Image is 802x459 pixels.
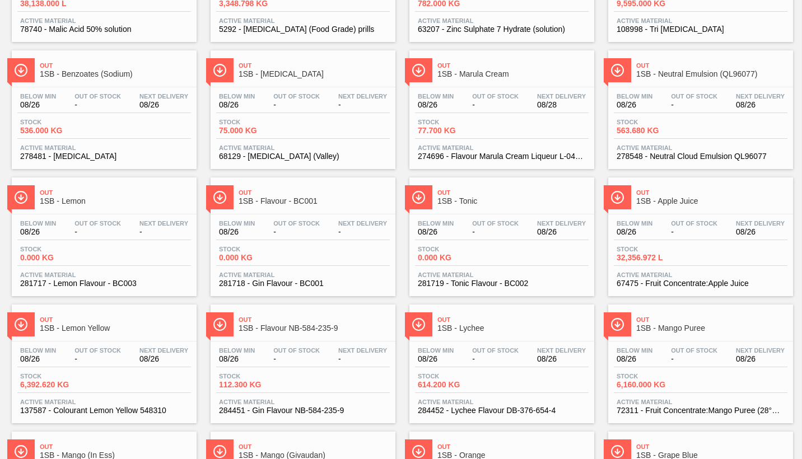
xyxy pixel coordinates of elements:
span: Out [239,62,390,69]
span: 1SB - Mango Puree [636,324,787,332]
span: 1SB - Tonic [437,197,589,205]
span: Out Of Stock [671,93,717,100]
span: Out Of Stock [671,347,717,354]
span: - [338,355,387,363]
span: Active Material [418,144,586,151]
a: ÍconeOut1SB - [MEDICAL_DATA]Below Min08/26Out Of Stock-Next Delivery-Stock75.000 KGActive Materia... [202,42,401,169]
span: Stock [617,373,695,380]
span: 68129 - Ascorbic Acid (Valley) [219,152,387,161]
span: 1SB - Lemon [40,197,191,205]
span: 614.200 KG [418,381,496,389]
span: Stock [418,246,496,252]
span: 112.300 KG [219,381,297,389]
span: Active Material [20,399,188,405]
span: Active Material [219,17,387,24]
span: Next Delivery [139,220,188,227]
span: 1SB - Flavour - BC001 [239,197,390,205]
a: ÍconeOut1SB - TonicBelow Min08/26Out Of Stock-Next Delivery08/26Stock0.000 KGActive Material28171... [401,169,600,296]
span: - [472,228,519,236]
img: Ícone [213,63,227,77]
img: Ícone [412,63,426,77]
span: 08/26 [537,355,586,363]
span: 0.000 KG [219,254,297,262]
span: Below Min [20,93,56,100]
span: 0.000 KG [20,254,99,262]
img: Ícone [14,63,28,77]
a: ÍconeOut1SB - Flavour - BC001Below Min08/26Out Of Stock-Next Delivery-Stock0.000 KGActive Materia... [202,169,401,296]
a: ÍconeOut1SB - Benzoates (Sodium)Below Min08/26Out Of Stock-Next Delivery08/26Stock536.000 KGActiv... [3,42,202,169]
span: Below Min [617,220,652,227]
span: Out [636,316,787,323]
span: 281717 - Lemon Flavour - BC003 [20,279,188,288]
span: 563.680 KG [617,127,695,135]
span: 1SB - Marula Cream [437,70,589,78]
span: 08/26 [418,101,454,109]
img: Ícone [14,444,28,458]
span: - [472,355,519,363]
span: Next Delivery [736,347,785,354]
span: Out [40,316,191,323]
img: Ícone [610,317,624,331]
img: Ícone [213,317,227,331]
span: 6,392.620 KG [20,381,99,389]
span: 08/26 [418,355,454,363]
span: Out [636,62,787,69]
span: 1SB - Benzoates (Sodium) [40,70,191,78]
span: Next Delivery [537,220,586,227]
span: Out [437,316,589,323]
span: Out [636,189,787,196]
span: 5292 - Calcium Chloride (Food Grade) prills [219,25,387,34]
span: Out [40,443,191,450]
span: 278481 - Sodium Benzoate [20,152,188,161]
span: Active Material [617,144,785,151]
span: 281718 - Gin Flavour - BC001 [219,279,387,288]
span: Active Material [219,271,387,278]
span: 536.000 KG [20,127,99,135]
span: 274696 - Flavour Marula Cream Liqueur L-046116 [418,152,586,161]
span: 08/26 [736,228,785,236]
img: Ícone [610,444,624,458]
a: ÍconeOut1SB - LycheeBelow Min08/26Out Of Stock-Next Delivery08/26Stock614.200 KGActive Material28... [401,296,600,423]
span: 32,356.972 L [617,254,695,262]
span: Active Material [20,271,188,278]
span: Stock [20,119,99,125]
span: 08/26 [219,101,255,109]
span: 72311 - Fruit Concentrate:Mango Puree (28°Brix) [617,406,785,415]
span: Out Of Stock [273,220,320,227]
span: 08/28 [537,101,586,109]
span: - [273,355,320,363]
span: Active Material [418,271,586,278]
span: - [74,355,121,363]
span: 284451 - Gin Flavour NB-584-235-9 [219,406,387,415]
span: - [671,355,717,363]
span: Next Delivery [537,347,586,354]
span: 08/26 [139,355,188,363]
span: Out [239,316,390,323]
span: - [671,101,717,109]
span: 67475 - Fruit Concentrate:Apple Juice [617,279,785,288]
span: 08/26 [736,101,785,109]
img: Ícone [412,317,426,331]
span: Out [437,62,589,69]
span: Out [239,443,390,450]
span: Below Min [219,220,255,227]
span: Active Material [219,144,387,151]
span: Out [437,189,589,196]
span: 08/26 [219,355,255,363]
span: - [273,228,320,236]
span: 63207 - Zinc Sulphate 7 Hydrate (solution) [418,25,586,34]
a: ÍconeOut1SB - Apple JuiceBelow Min08/26Out Of Stock-Next Delivery08/26Stock32,356.972 LActive Mat... [600,169,799,296]
span: 1SB - Ascorbic Acid [239,70,390,78]
span: 08/26 [537,228,586,236]
span: 08/26 [20,228,56,236]
img: Ícone [412,190,426,204]
span: Below Min [219,93,255,100]
span: Stock [219,119,297,125]
img: Ícone [610,190,624,204]
span: Out Of Stock [74,220,121,227]
span: Active Material [418,17,586,24]
span: Active Material [20,17,188,24]
span: Stock [418,373,496,380]
span: - [74,101,121,109]
span: 08/26 [20,355,56,363]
